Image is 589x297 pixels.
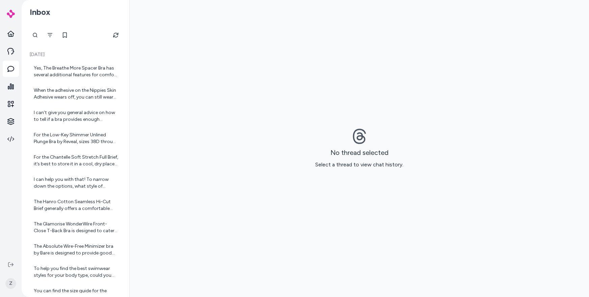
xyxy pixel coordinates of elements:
[34,87,118,101] div: When the adhesive on the Nippies Skin Adhesive wears off, you can still wear the nipple covers wi...
[34,265,118,279] div: To help you find the best swimwear styles for your body type, could you please share a bit more a...
[34,176,118,190] div: I can help you with that! To narrow down the options, what style of swimwear are you looking for?
[28,194,123,216] a: The Hanro Cotton Seamless Hi-Cut Brief generally offers a comfortable and true-to-size fit. Hanro...
[28,128,123,149] a: For the Low-Key Shimmer Unlined Plunge Bra by Reveal, sizes 38D through 40H offer an increase in ...
[28,150,123,171] a: For the Chantelle Soft Stretch Full Brief, it’s best to store it in a cool, dry place away from d...
[34,109,118,123] div: I can't give you general advice on how to tell if a bra provides enough support. However, I can h...
[34,65,118,78] div: Yes, The Breathe More Spacer Bra has several additional features for comfort and support: - Under...
[28,261,123,283] a: To help you find the best swimwear styles for your body type, could you please share a bit more a...
[34,154,118,167] div: For the Chantelle Soft Stretch Full Brief, it’s best to store it in a cool, dry place away from d...
[34,132,118,145] div: For the Low-Key Shimmer Unlined Plunge Bra by Reveal, sizes 38D through 40H offer an increase in ...
[28,83,123,105] a: When the adhesive on the Nippies Skin Adhesive wears off, you can still wear the nipple covers wi...
[43,28,57,42] button: Filter
[315,161,403,169] p: Select a thread to view chat history.
[28,239,123,261] a: The Absolute Wire-Free Minimizer bra by Bare is designed to provide good support without the use ...
[4,273,18,294] button: Z
[28,217,123,238] a: The Glamorise WonderWire Front-Close T-Back Bra is designed to cater to several body types, inclu...
[109,28,123,42] button: Refresh
[7,10,15,18] img: alby Logo
[330,148,389,157] h3: No thread selected
[28,172,123,194] a: I can help you with that! To narrow down the options, what style of swimwear are you looking for?
[34,243,118,256] div: The Absolute Wire-Free Minimizer bra by Bare is designed to provide good support without the use ...
[5,278,16,289] span: Z
[30,7,50,17] h2: Inbox
[28,61,123,82] a: Yes, The Breathe More Spacer Bra has several additional features for comfort and support: - Under...
[34,221,118,234] div: The Glamorise WonderWire Front-Close T-Back Bra is designed to cater to several body types, inclu...
[34,198,118,212] div: The Hanro Cotton Seamless Hi-Cut Brief generally offers a comfortable and true-to-size fit. Hanro...
[28,105,123,127] a: I can't give you general advice on how to tell if a bra provides enough support. However, I can h...
[28,51,123,58] p: [DATE]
